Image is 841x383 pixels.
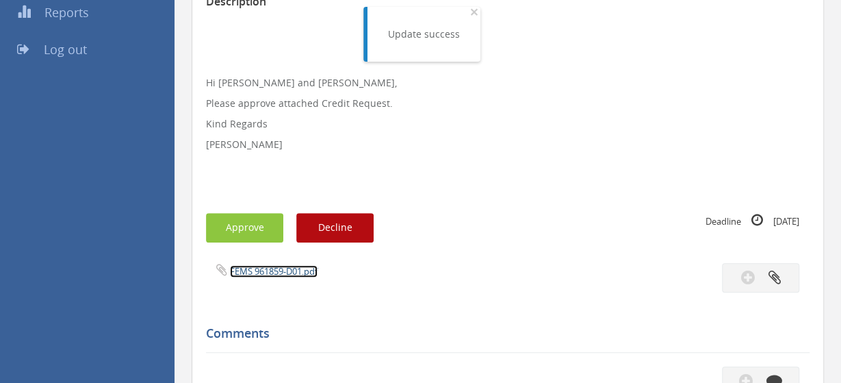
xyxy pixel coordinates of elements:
[470,2,478,21] span: ×
[206,138,810,151] p: [PERSON_NAME]
[296,213,374,243] button: Decline
[206,213,283,243] button: Approve
[44,41,87,58] span: Log out
[388,27,460,41] div: Update success
[44,4,89,21] span: Reports
[230,265,318,277] a: FEMS 961859-D01.pdf
[206,76,810,90] p: Hi [PERSON_NAME] and [PERSON_NAME],
[206,97,810,110] p: Please approve attached Credit Request.
[706,213,799,228] small: Deadline [DATE]
[206,117,810,131] p: Kind Regards
[206,327,799,341] h5: Comments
